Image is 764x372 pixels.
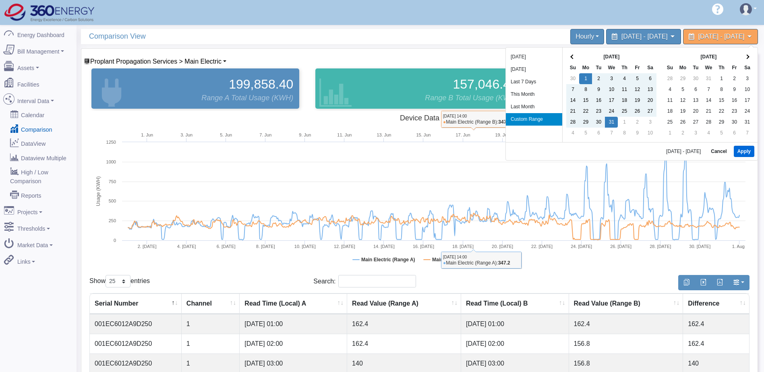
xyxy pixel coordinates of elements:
td: 5 [579,128,592,138]
td: 30 [689,73,702,84]
th: Read Value (Range B) : activate to sort column ascending [569,293,683,314]
label: Show entries [89,275,150,287]
td: 15 [579,95,592,106]
tspan: 2. [DATE] [138,244,157,249]
tspan: 8. [DATE] [256,244,275,249]
text: 500 [109,198,116,203]
td: 31 [741,117,754,128]
span: Range A Total Usage (KWH) [201,93,293,103]
td: 6 [689,84,702,95]
th: Read Value (Range A) : activate to sort column ascending [347,293,461,314]
td: 28 [663,73,676,84]
tspan: 26. [DATE] [610,244,631,249]
td: 18 [618,95,631,106]
span: Range B Total Usage (KWH) [425,93,517,103]
td: 14 [566,95,579,106]
td: 31 [605,117,618,128]
tspan: 1. Jun [141,132,153,137]
td: 3 [605,73,618,84]
button: Show/Hide Columns [728,275,750,290]
td: 1 [715,73,728,84]
tspan: 9. Jun [299,132,311,137]
td: 7 [566,84,579,95]
td: 19 [631,95,644,106]
tspan: Main Electric (Range A) [361,257,415,262]
tspan: 7. Jun [259,132,271,137]
td: 15 [715,95,728,106]
td: 6 [644,73,656,84]
td: 4 [702,128,715,138]
text: 750 [109,179,116,184]
td: 29 [715,117,728,128]
span: 157,046.40 [453,74,518,94]
tspan: 22. [DATE] [531,244,553,249]
th: Mo [579,62,592,73]
th: Sa [644,62,656,73]
td: 9 [592,84,605,95]
tspan: 18. [DATE] [452,244,474,249]
td: 21 [702,106,715,117]
td: 25 [618,106,631,117]
tspan: 5. Jun [220,132,232,137]
td: 11 [618,84,631,95]
td: 162.4 [347,314,461,334]
td: 2 [631,117,644,128]
tspan: 20. [DATE] [492,244,513,249]
th: Read Time (Local) B : activate to sort column ascending [461,293,569,314]
td: 10 [644,128,656,138]
td: [DATE] 01:00 [240,314,347,334]
td: 27 [689,117,702,128]
td: 24 [741,106,754,117]
td: 162.4 [683,334,749,353]
td: 25 [663,117,676,128]
td: [DATE] 02:00 [461,334,569,353]
td: 8 [579,84,592,95]
span: Comparison View [89,29,312,44]
td: 3 [644,117,656,128]
button: Apply [734,146,754,157]
button: Generate PDF [711,275,728,290]
span: [DATE] - [DATE] [621,33,668,40]
td: 1 [663,128,676,138]
li: [DATE] [506,63,562,76]
tspan: Main Electric (Range B) [432,257,486,262]
td: 5 [631,73,644,84]
td: 29 [676,73,689,84]
tspan: 13. Jun [377,132,391,137]
tspan: 17. Jun [456,132,470,137]
th: Read Time (Local) A : activate to sort column ascending [240,293,347,314]
th: Tu [689,62,702,73]
li: Last 7 Days [506,76,562,88]
td: 5 [715,128,728,138]
td: [DATE] 01:00 [461,314,569,334]
td: 4 [663,84,676,95]
li: [DATE] [506,51,562,63]
td: 8 [618,128,631,138]
td: 17 [605,95,618,106]
td: 3 [689,128,702,138]
td: 9 [728,84,741,95]
td: 22 [579,106,592,117]
td: 30 [592,117,605,128]
td: 7 [605,128,618,138]
td: 23 [728,106,741,117]
tspan: 6. [DATE] [217,244,236,249]
tspan: 28. [DATE] [650,244,671,249]
td: 4 [566,128,579,138]
tspan: 3. Jun [180,132,193,137]
tspan: 16. [DATE] [413,244,434,249]
td: 6 [592,128,605,138]
td: 26 [631,106,644,117]
td: 28 [702,117,715,128]
button: Copy to clipboard [678,275,695,290]
th: Fr [728,62,741,73]
td: 16 [592,95,605,106]
td: 12 [631,84,644,95]
td: 1 [618,117,631,128]
span: [DATE] - [DATE] [698,33,745,40]
tspan: Device Data [400,114,440,122]
td: 13 [689,95,702,106]
text: 0 [114,238,116,243]
tspan: 11. Jun [337,132,352,137]
tspan: 1. Aug [732,244,745,249]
